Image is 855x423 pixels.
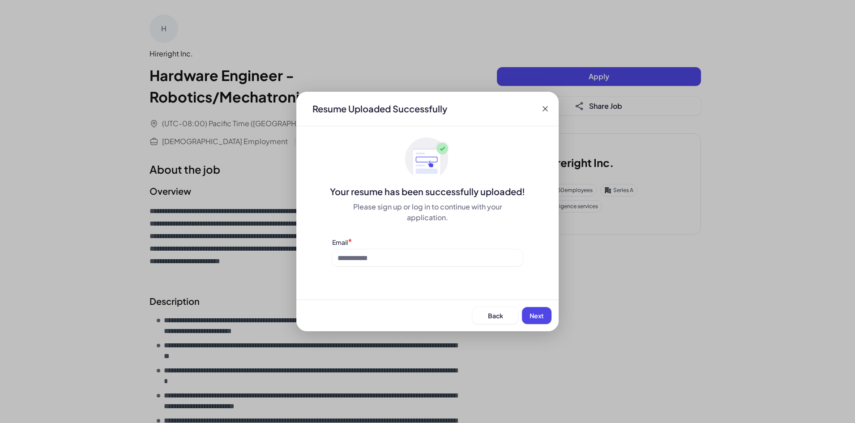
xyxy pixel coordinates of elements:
span: Back [488,312,503,320]
span: Next [530,312,544,320]
button: Next [522,307,551,324]
div: Your resume has been successfully uploaded! [296,185,559,198]
div: Please sign up or log in to continue with your application. [332,201,523,223]
div: Resume Uploaded Successfully [305,103,454,115]
label: Email [332,238,348,246]
button: Back [472,307,518,324]
img: ApplyedMaskGroup3.svg [405,137,450,182]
